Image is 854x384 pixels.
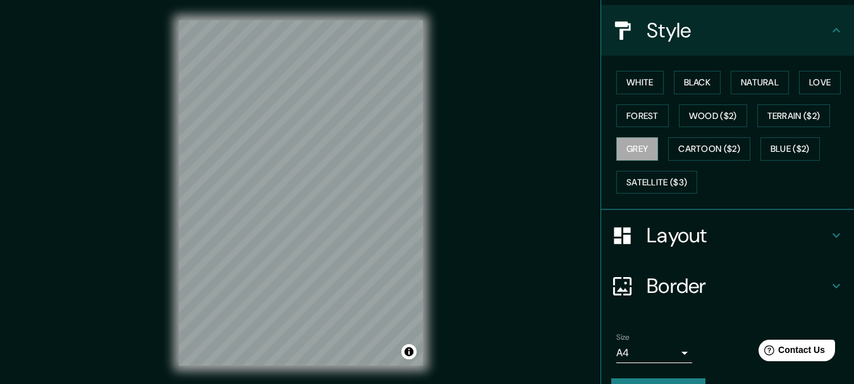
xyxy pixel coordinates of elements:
div: Style [601,5,854,56]
button: Love [799,71,841,94]
canvas: Map [179,20,423,366]
iframe: Help widget launcher [741,335,840,370]
button: Natural [731,71,789,94]
button: Grey [616,137,658,161]
button: White [616,71,664,94]
button: Cartoon ($2) [668,137,750,161]
button: Terrain ($2) [757,104,831,128]
button: Forest [616,104,669,128]
div: Layout [601,210,854,261]
div: A4 [616,343,692,363]
button: Wood ($2) [679,104,747,128]
label: Size [616,332,630,343]
button: Satellite ($3) [616,171,697,194]
h4: Style [647,18,829,43]
h4: Layout [647,223,829,248]
div: Border [601,261,854,311]
button: Blue ($2) [760,137,820,161]
button: Black [674,71,721,94]
h4: Border [647,273,829,299]
button: Toggle attribution [401,344,417,359]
